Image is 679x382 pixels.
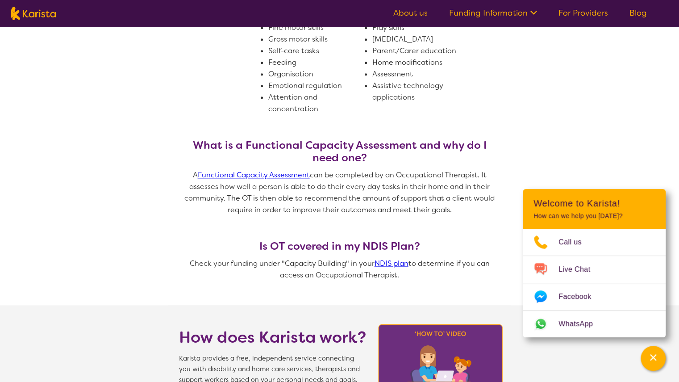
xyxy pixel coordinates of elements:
img: Karista logo [11,7,56,20]
span: WhatsApp [558,317,604,331]
a: Web link opens in a new tab. [523,311,666,337]
li: Fine motor skills [268,22,365,34]
li: Attention and concentration [268,92,365,115]
h3: What is a Functional Capacity Assessment and why do I need one? [179,139,500,164]
li: Assessment [372,68,469,80]
p: How can we help you [DATE]? [533,212,655,220]
li: Home modifications [372,57,469,68]
a: Funding Information [449,8,537,18]
span: Facebook [558,290,602,303]
a: About us [393,8,428,18]
span: Live Chat [558,263,601,276]
div: Channel Menu [523,189,666,337]
h2: Welcome to Karista! [533,198,655,209]
span: Call us [558,235,592,249]
li: Assistive technology applications [372,80,469,103]
h3: Is OT covered in my NDIS Plan? [179,240,500,252]
a: For Providers [558,8,608,18]
li: Play skills [372,22,469,34]
li: [MEDICAL_DATA] [372,34,469,45]
li: Organisation [268,68,365,80]
li: Feeding [268,57,365,68]
li: Gross motor skills [268,34,365,45]
a: Functional Capacity Assessment [198,170,310,180]
span: Check your funding under "Capacity Building" in your to determine if you can access an Occupation... [190,259,492,280]
li: Parent/Carer education [372,45,469,57]
a: NDIS plan [375,259,408,268]
span: A can be completed by an Occupational Therapist. It assesses how well a person is able to do thei... [184,170,496,214]
h1: How does Karista work? [179,327,367,348]
button: Channel Menu [641,346,666,371]
li: Emotional regulation [268,80,365,92]
a: Blog [629,8,647,18]
li: Self-care tasks [268,45,365,57]
ul: Choose channel [523,229,666,337]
